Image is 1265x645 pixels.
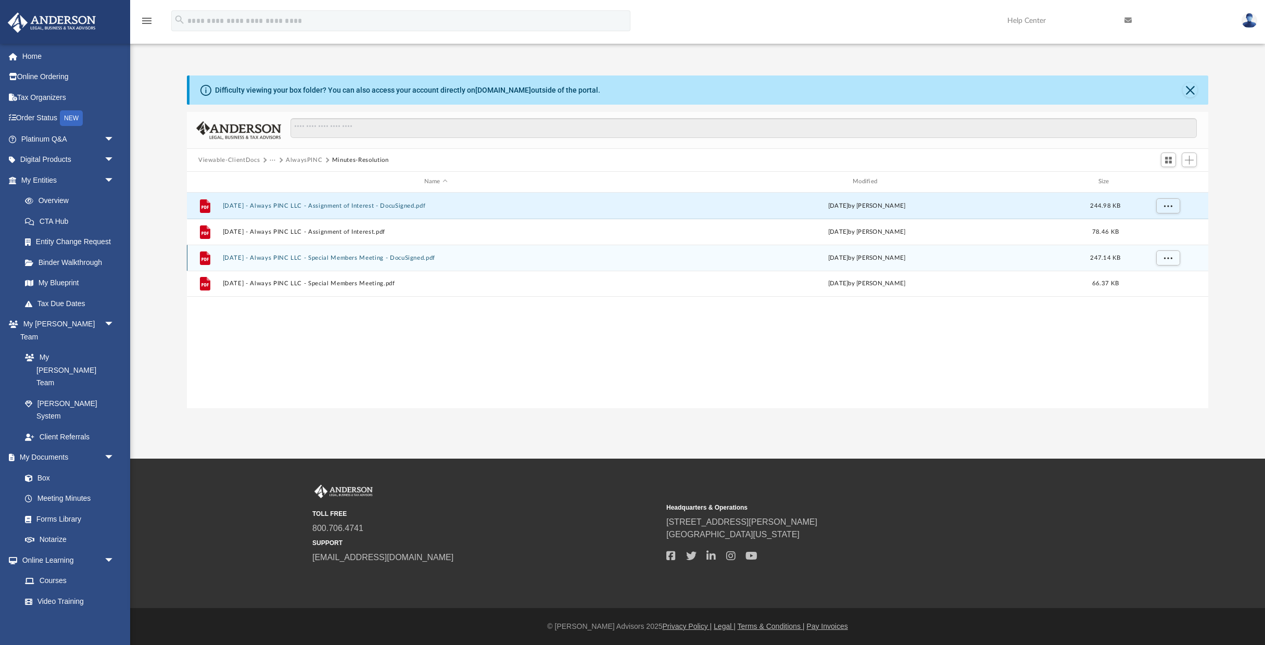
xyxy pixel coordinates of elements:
[15,529,125,550] a: Notarize
[7,314,125,347] a: My [PERSON_NAME] Teamarrow_drop_down
[663,622,712,630] a: Privacy Policy |
[666,530,800,539] a: [GEOGRAPHIC_DATA][US_STATE]
[15,591,120,612] a: Video Training
[223,203,649,209] button: [DATE] - Always PINC LLC - Assignment of Interest - DocuSigned.pdf
[130,621,1265,632] div: © [PERSON_NAME] Advisors 2025
[15,488,125,509] a: Meeting Minutes
[738,622,805,630] a: Terms & Conditions |
[654,227,1080,236] div: [DATE] by [PERSON_NAME]
[15,293,130,314] a: Tax Due Dates
[141,20,153,27] a: menu
[312,553,453,562] a: [EMAIL_ADDRESS][DOMAIN_NAME]
[1090,255,1120,260] span: 247.14 KB
[15,571,125,591] a: Courses
[332,156,389,165] button: Minutes-Resolution
[215,85,600,96] div: Difficulty viewing your box folder? You can also access your account directly on outside of the p...
[654,279,1080,288] div: [DATE] by [PERSON_NAME]
[286,156,323,165] button: AlwaysPINC
[1092,281,1119,286] span: 66.37 KB
[1242,13,1257,28] img: User Pic
[312,538,659,548] small: SUPPORT
[7,149,130,170] a: Digital Productsarrow_drop_down
[1156,250,1180,265] button: More options
[270,156,276,165] button: ···
[15,393,125,426] a: [PERSON_NAME] System
[15,273,125,294] a: My Blueprint
[666,503,1013,512] small: Headquarters & Operations
[141,15,153,27] i: menu
[15,232,130,252] a: Entity Change Request
[7,447,125,468] a: My Documentsarrow_drop_down
[7,67,130,87] a: Online Ordering
[666,517,817,526] a: [STREET_ADDRESS][PERSON_NAME]
[104,129,125,150] span: arrow_drop_down
[223,280,649,287] button: [DATE] - Always PINC LLC - Special Members Meeting.pdf
[1131,177,1204,186] div: id
[187,193,1208,409] div: grid
[15,509,120,529] a: Forms Library
[1183,83,1197,97] button: Close
[104,149,125,171] span: arrow_drop_down
[223,255,649,261] button: [DATE] - Always PINC LLC - Special Members Meeting - DocuSigned.pdf
[15,467,120,488] a: Box
[104,314,125,335] span: arrow_drop_down
[222,177,649,186] div: Name
[653,177,1080,186] div: Modified
[15,347,120,394] a: My [PERSON_NAME] Team
[290,118,1197,138] input: Search files and folders
[312,524,363,533] a: 800.706.4741
[104,550,125,571] span: arrow_drop_down
[104,447,125,469] span: arrow_drop_down
[654,253,1080,262] div: [DATE] by [PERSON_NAME]
[1090,203,1120,208] span: 244.98 KB
[312,509,659,518] small: TOLL FREE
[1182,153,1197,167] button: Add
[1092,229,1119,234] span: 78.46 KB
[7,46,130,67] a: Home
[5,12,99,33] img: Anderson Advisors Platinum Portal
[7,129,130,149] a: Platinum Q&Aarrow_drop_down
[475,86,531,94] a: [DOMAIN_NAME]
[223,229,649,235] button: [DATE] - Always PINC LLC - Assignment of Interest.pdf
[312,485,375,498] img: Anderson Advisors Platinum Portal
[7,550,125,571] a: Online Learningarrow_drop_down
[104,170,125,191] span: arrow_drop_down
[7,108,130,129] a: Order StatusNEW
[1161,153,1177,167] button: Switch to Grid View
[15,252,130,273] a: Binder Walkthrough
[192,177,218,186] div: id
[806,622,847,630] a: Pay Invoices
[7,87,130,108] a: Tax Organizers
[654,201,1080,210] div: [DATE] by [PERSON_NAME]
[15,211,130,232] a: CTA Hub
[15,191,130,211] a: Overview
[7,170,130,191] a: My Entitiesarrow_drop_down
[15,426,125,447] a: Client Referrals
[1085,177,1127,186] div: Size
[174,14,185,26] i: search
[60,110,83,126] div: NEW
[1156,198,1180,213] button: More options
[198,156,260,165] button: Viewable-ClientDocs
[714,622,736,630] a: Legal |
